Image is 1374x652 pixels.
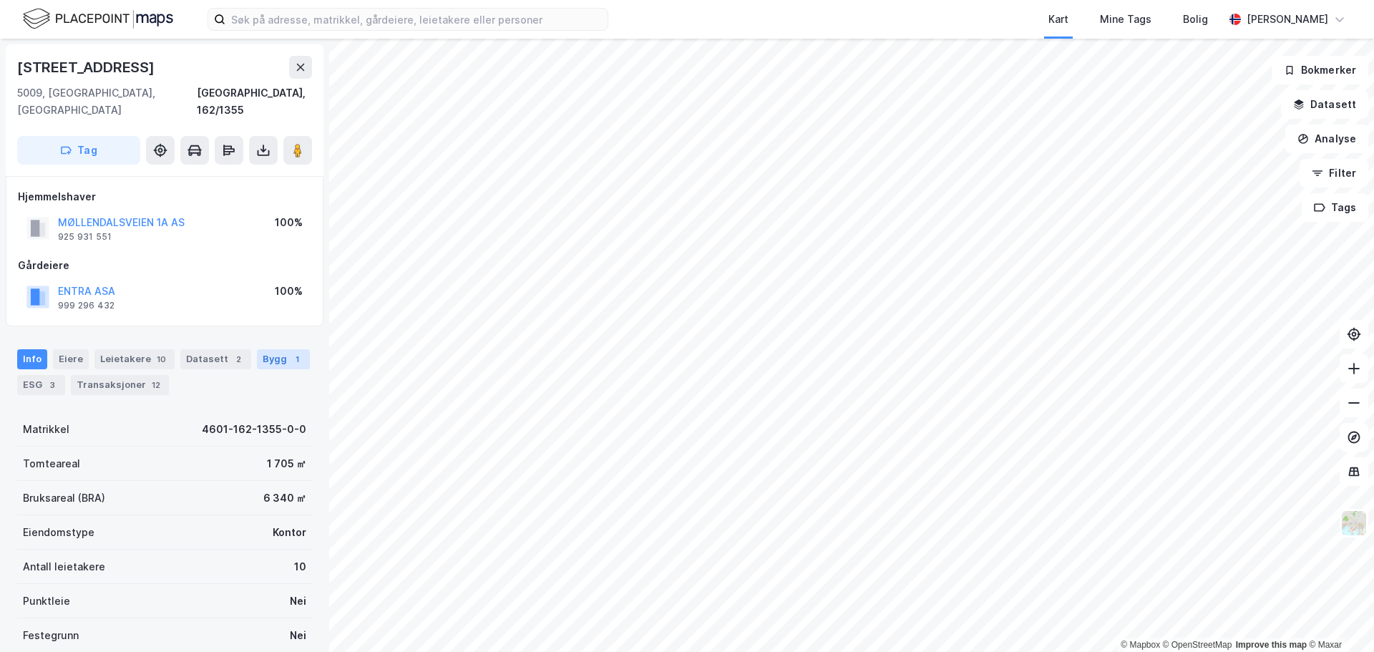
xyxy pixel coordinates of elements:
div: 6 340 ㎡ [263,490,306,507]
div: 925 931 551 [58,231,112,243]
div: 100% [275,214,303,231]
div: ESG [17,375,65,395]
div: [STREET_ADDRESS] [17,56,157,79]
img: Z [1340,510,1368,537]
div: Eiendomstype [23,524,94,541]
button: Tags [1302,193,1368,222]
button: Bokmerker [1272,56,1368,84]
div: 1 705 ㎡ [267,455,306,472]
div: Hjemmelshaver [18,188,311,205]
div: Nei [290,627,306,644]
div: Antall leietakere [23,558,105,575]
div: 12 [149,378,163,392]
button: Datasett [1281,90,1368,119]
button: Tag [17,136,140,165]
div: 10 [294,558,306,575]
a: OpenStreetMap [1163,640,1232,650]
div: Transaksjoner [71,375,169,395]
div: Matrikkel [23,421,69,438]
div: Tomteareal [23,455,80,472]
iframe: Chat Widget [1302,583,1374,652]
div: Leietakere [94,349,175,369]
div: Info [17,349,47,369]
div: Festegrunn [23,627,79,644]
div: 5009, [GEOGRAPHIC_DATA], [GEOGRAPHIC_DATA] [17,84,197,119]
div: Kontrollprogram for chat [1302,583,1374,652]
div: Bygg [257,349,310,369]
a: Improve this map [1236,640,1307,650]
div: Bruksareal (BRA) [23,490,105,507]
div: Nei [290,593,306,610]
a: Mapbox [1121,640,1160,650]
div: 3 [45,378,59,392]
div: [GEOGRAPHIC_DATA], 162/1355 [197,84,312,119]
img: logo.f888ab2527a4732fd821a326f86c7f29.svg [23,6,173,31]
div: 100% [275,283,303,300]
div: Bolig [1183,11,1208,28]
div: 10 [154,352,169,366]
button: Analyse [1285,125,1368,153]
div: Mine Tags [1100,11,1151,28]
input: Søk på adresse, matrikkel, gårdeiere, leietakere eller personer [225,9,608,30]
div: Datasett [180,349,251,369]
div: Kart [1048,11,1068,28]
div: 2 [231,352,245,366]
div: 1 [290,352,304,366]
div: 4601-162-1355-0-0 [202,421,306,438]
div: Eiere [53,349,89,369]
div: 999 296 432 [58,300,114,311]
div: Gårdeiere [18,257,311,274]
button: Filter [1300,159,1368,188]
div: [PERSON_NAME] [1247,11,1328,28]
div: Punktleie [23,593,70,610]
div: Kontor [273,524,306,541]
